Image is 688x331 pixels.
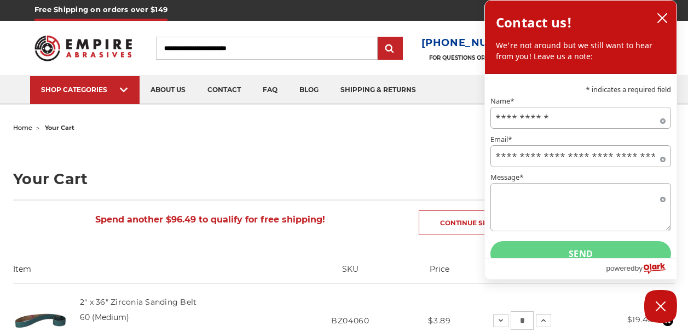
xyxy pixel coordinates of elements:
[45,124,74,132] span: your cart
[288,76,329,104] a: blog
[419,210,538,235] a: Continue Shopping
[511,311,534,330] input: 2" x 36" Zirconia Sanding Belt Quantity:
[660,155,666,160] span: Required field
[490,86,671,93] p: * indicates a required field
[490,98,671,105] label: Name*
[80,297,197,307] a: 2" x 36" Zirconia Sanding Belt
[413,264,466,283] th: Price
[490,107,671,129] input: Name
[606,259,677,279] a: Powered by Olark
[490,183,671,231] textarea: Message
[252,76,288,104] a: faq
[635,261,643,275] span: by
[490,136,671,143] label: Email*
[466,264,580,283] th: Quantity
[490,145,671,167] input: Email
[428,316,451,326] span: $3.89
[660,116,666,122] span: Required field
[95,214,325,225] span: Spend another $96.49 to qualify for free shipping!
[34,29,132,67] img: Empire Abrasives
[41,85,129,94] div: SHOP CATEGORIES
[13,264,287,283] th: Item
[421,35,524,51] a: [PHONE_NUMBER]
[13,172,675,186] h1: Your Cart
[196,76,252,104] a: contact
[654,10,671,26] button: close chatbox
[660,195,666,200] span: Required field
[80,312,129,323] dd: 60 (Medium)
[140,76,196,104] a: about us
[496,40,666,62] p: We're not around but we still want to hear from you! Leave us a note:
[331,316,369,326] span: BZ04060
[490,174,671,181] label: Message*
[490,241,671,266] button: Send
[13,124,32,132] a: home
[379,38,401,60] input: Submit
[644,290,677,323] button: Close Chatbox
[496,12,572,33] h2: Contact us!
[606,261,634,275] span: powered
[421,54,524,61] p: FOR QUESTIONS OR INQUIRIES
[329,76,427,104] a: shipping & returns
[287,264,413,283] th: SKU
[627,315,653,324] strong: $19.45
